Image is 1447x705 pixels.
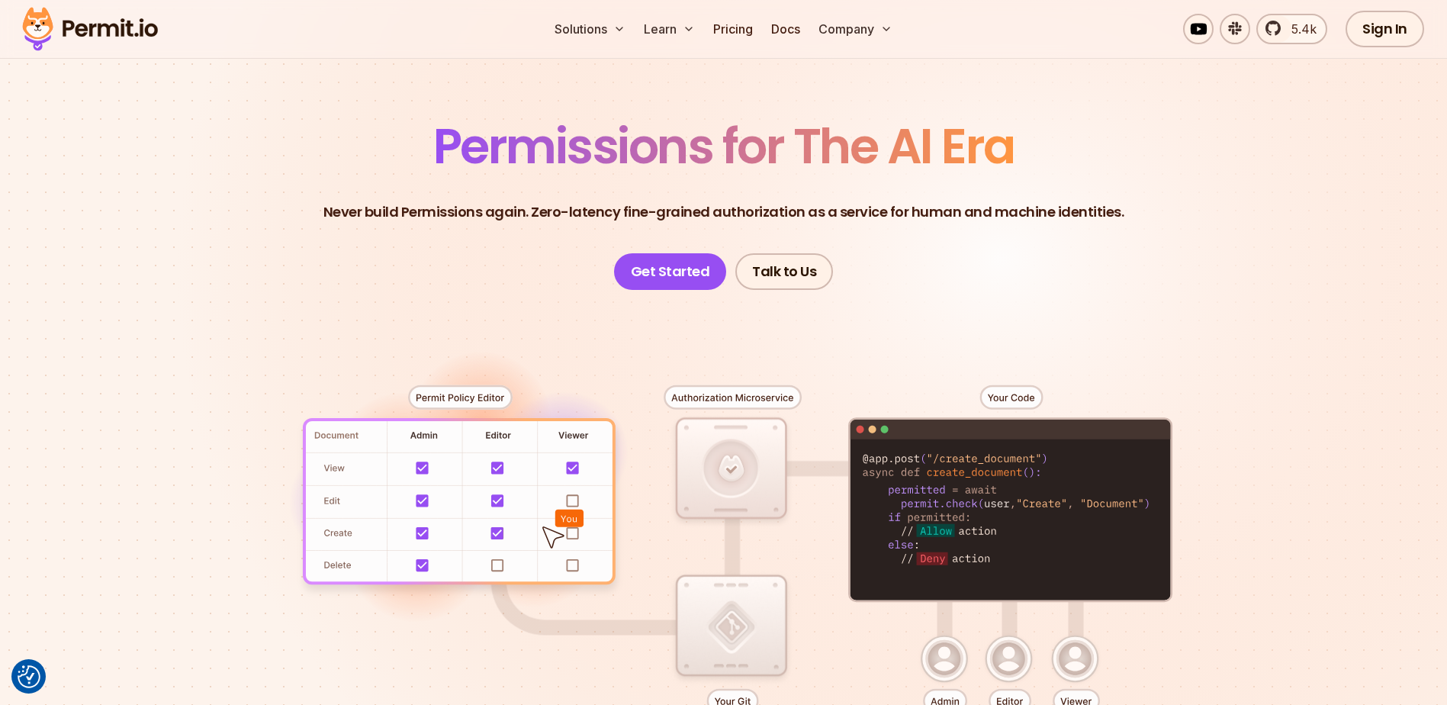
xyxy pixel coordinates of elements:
button: Learn [638,14,701,44]
p: Never build Permissions again. Zero-latency fine-grained authorization as a service for human and... [323,201,1124,223]
a: Docs [765,14,806,44]
a: Pricing [707,14,759,44]
button: Consent Preferences [18,665,40,688]
a: Sign In [1346,11,1424,47]
a: Get Started [614,253,727,290]
button: Solutions [548,14,632,44]
img: Revisit consent button [18,665,40,688]
a: 5.4k [1256,14,1327,44]
a: Talk to Us [735,253,833,290]
button: Company [812,14,899,44]
img: Permit logo [15,3,165,55]
span: 5.4k [1282,20,1317,38]
span: Permissions for The AI Era [433,112,1015,180]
